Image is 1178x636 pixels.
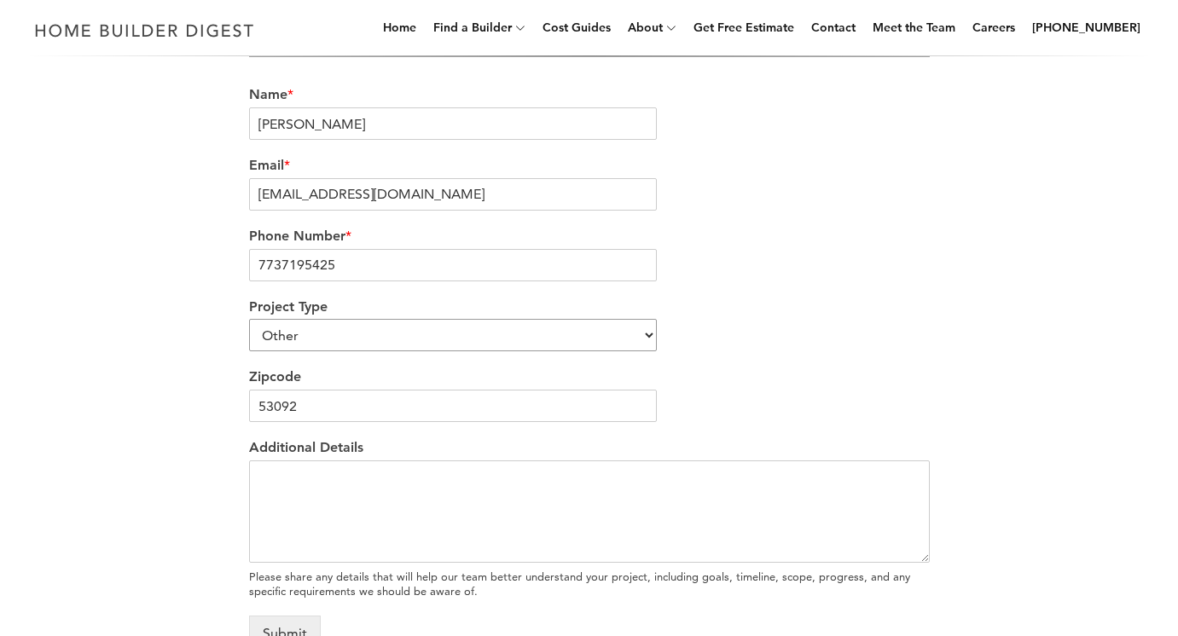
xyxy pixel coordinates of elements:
[249,368,930,386] label: Zipcode
[249,439,930,457] label: Additional Details
[249,298,930,316] label: Project Type
[249,86,930,104] label: Name
[27,14,262,47] img: Home Builder Digest
[249,570,930,598] div: Please share any details that will help our team better understand your project, including goals,...
[249,157,930,175] label: Email
[249,228,930,246] label: Phone Number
